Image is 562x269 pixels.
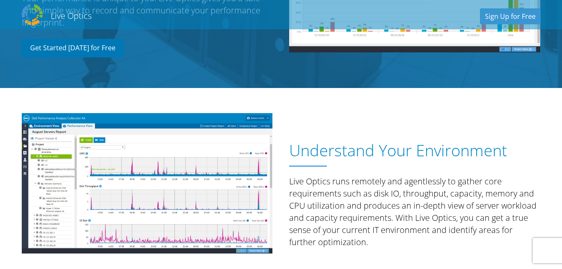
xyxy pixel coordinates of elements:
p: Live Optics runs remotely and agentlessly to gather core requirements such as disk IO, throughput... [289,175,540,248]
h2: Live Optics [51,10,92,21]
a: Get Started [DATE] for Free [22,39,124,57]
h1: Understand Your Environment [289,141,536,160]
img: Understand Your Environment [22,113,273,253]
img: Dell Dpack [22,4,43,25]
a: Sign Up for Free [480,8,541,24]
